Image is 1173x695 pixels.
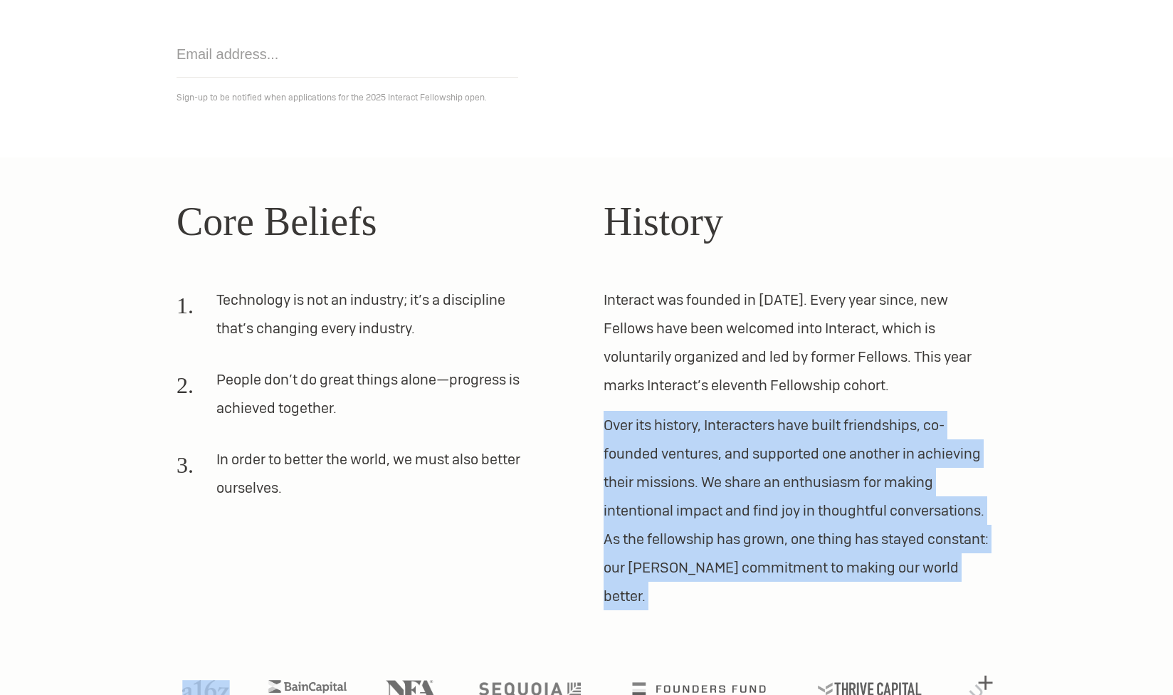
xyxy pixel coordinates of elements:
[604,286,996,399] p: Interact was founded in [DATE]. Every year since, new Fellows have been welcomed into Interact, w...
[177,286,535,354] li: Technology is not an industry; it’s a discipline that’s changing every industry.
[177,445,535,513] li: In order to better the world, we must also better ourselves.
[177,31,518,78] input: Email address...
[177,89,996,106] p: Sign-up to be notified when applications for the 2025 Interact Fellowship open.
[177,365,535,434] li: People don’t do great things alone—progress is achieved together.
[604,192,996,251] h2: History
[177,192,569,251] h2: Core Beliefs
[604,411,996,610] p: Over its history, Interacters have built friendships, co-founded ventures, and supported one anot...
